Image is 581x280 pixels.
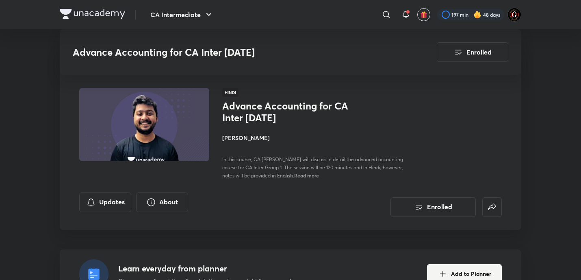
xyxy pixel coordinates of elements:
h1: Advance Accounting for CA Inter [DATE] [222,100,355,124]
button: Enrolled [390,197,476,217]
button: CA Intermediate [145,7,219,23]
h4: [PERSON_NAME] [222,133,404,142]
h4: Learn everyday from planner [118,262,307,275]
img: Company Logo [60,9,125,19]
button: About [136,192,188,212]
button: Updates [79,192,131,212]
img: streak [473,11,481,19]
img: DGD°MrBEAN [507,8,521,22]
a: Company Logo [60,9,125,21]
span: Hindi [222,88,238,97]
img: avatar [420,11,427,18]
img: Thumbnail [78,87,210,162]
span: In this course, CA [PERSON_NAME] will discuss in detail the advanced accounting course for CA Int... [222,156,403,179]
button: Enrolled [437,42,508,62]
button: false [482,197,502,217]
h3: Advance Accounting for CA Inter [DATE] [73,46,391,58]
button: avatar [417,8,430,21]
span: Read more [294,172,319,179]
